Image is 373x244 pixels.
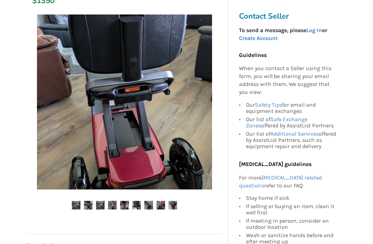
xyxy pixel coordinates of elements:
[169,201,177,209] img: relync travel and mobility scooter-scooter-mobility-coquitlam-assistlist-listing
[239,35,278,41] a: Create Account
[270,130,319,137] a: Additional Services
[246,195,338,203] div: Stay home if sick
[246,130,338,149] div: Our list of offered by AssistList Partners, such as equipment repair and delivery
[239,52,267,58] b: Guidelines
[144,201,153,209] img: relync travel and mobility scooter-scooter-mobility-coquitlam-assistlist-listing
[246,102,338,115] div: Our for email and equipment exchanges
[239,27,327,41] strong: To send a message, please or
[246,217,338,232] div: If meeting in person, consider an outdoor location
[246,115,338,130] div: Our list of offered by AssistList Partners
[255,101,282,108] a: Safety Tips
[239,161,312,167] b: [MEDICAL_DATA] guidelines
[72,201,80,209] img: relync travel and mobility scooter-scooter-mobility-coquitlam-assistlist-listing
[246,116,307,129] a: Safe Exchange Zones
[96,201,105,209] img: relync travel and mobility scooter-scooter-mobility-coquitlam-assistlist-listing
[239,174,338,190] p: For more refer to our FAQ
[132,201,141,209] img: relync travel and mobility scooter-scooter-mobility-coquitlam-assistlist-listing
[156,201,165,209] img: relync travel and mobility scooter-scooter-mobility-coquitlam-assistlist-listing
[84,201,93,209] img: relync travel and mobility scooter-scooter-mobility-coquitlam-assistlist-listing
[239,174,322,189] a: [MEDICAL_DATA] related questions
[108,201,117,209] img: relync travel and mobility scooter-scooter-mobility-coquitlam-assistlist-listing
[246,203,338,217] div: If selling or buying an item, clean it well first
[239,65,338,96] p: When you contact a Seller using this form, you will be sharing your email address with them. We s...
[120,201,129,209] img: relync travel and mobility scooter-scooter-mobility-coquitlam-assistlist-listing
[306,27,322,33] a: Log In
[239,11,341,21] h3: Contact Seller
